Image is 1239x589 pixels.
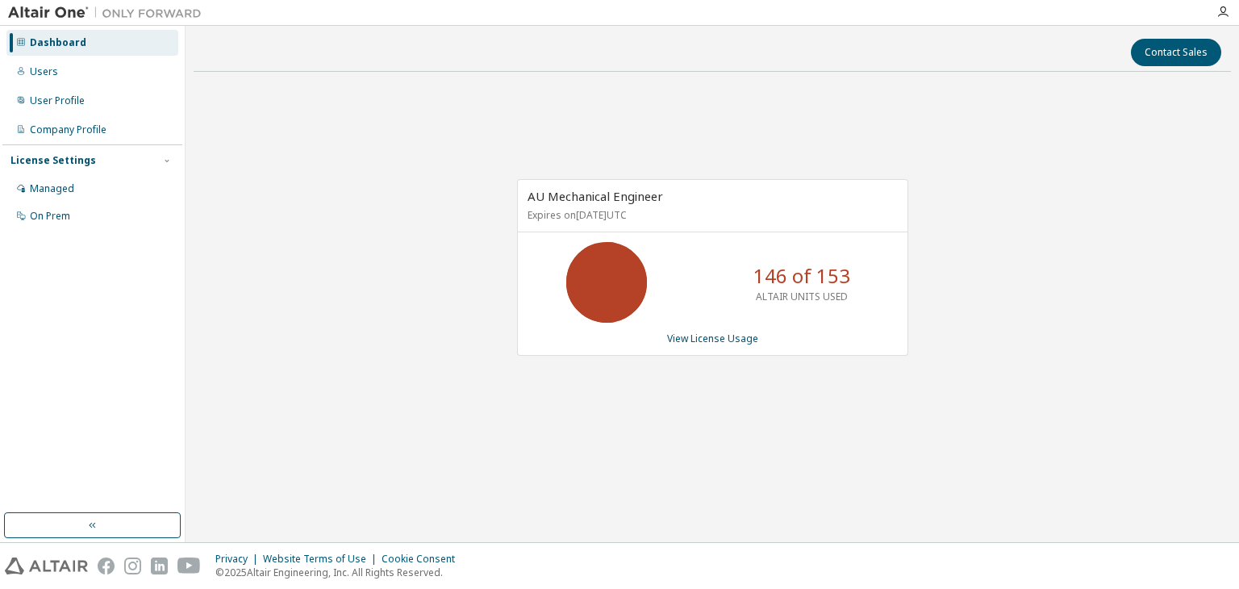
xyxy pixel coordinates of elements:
div: Managed [30,182,74,195]
img: facebook.svg [98,558,115,574]
p: © 2025 Altair Engineering, Inc. All Rights Reserved. [215,566,465,579]
img: altair_logo.svg [5,558,88,574]
div: Website Terms of Use [263,553,382,566]
img: instagram.svg [124,558,141,574]
a: View License Usage [667,332,758,345]
p: 146 of 153 [753,262,850,290]
div: Privacy [215,553,263,566]
p: ALTAIR UNITS USED [756,290,848,303]
button: Contact Sales [1131,39,1221,66]
div: Dashboard [30,36,86,49]
div: Company Profile [30,123,106,136]
div: On Prem [30,210,70,223]
img: youtube.svg [177,558,201,574]
p: Expires on [DATE] UTC [528,208,894,222]
div: User Profile [30,94,85,107]
span: AU Mechanical Engineer [528,188,663,204]
div: Cookie Consent [382,553,465,566]
img: linkedin.svg [151,558,168,574]
img: Altair One [8,5,210,21]
div: Users [30,65,58,78]
div: License Settings [10,154,96,167]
